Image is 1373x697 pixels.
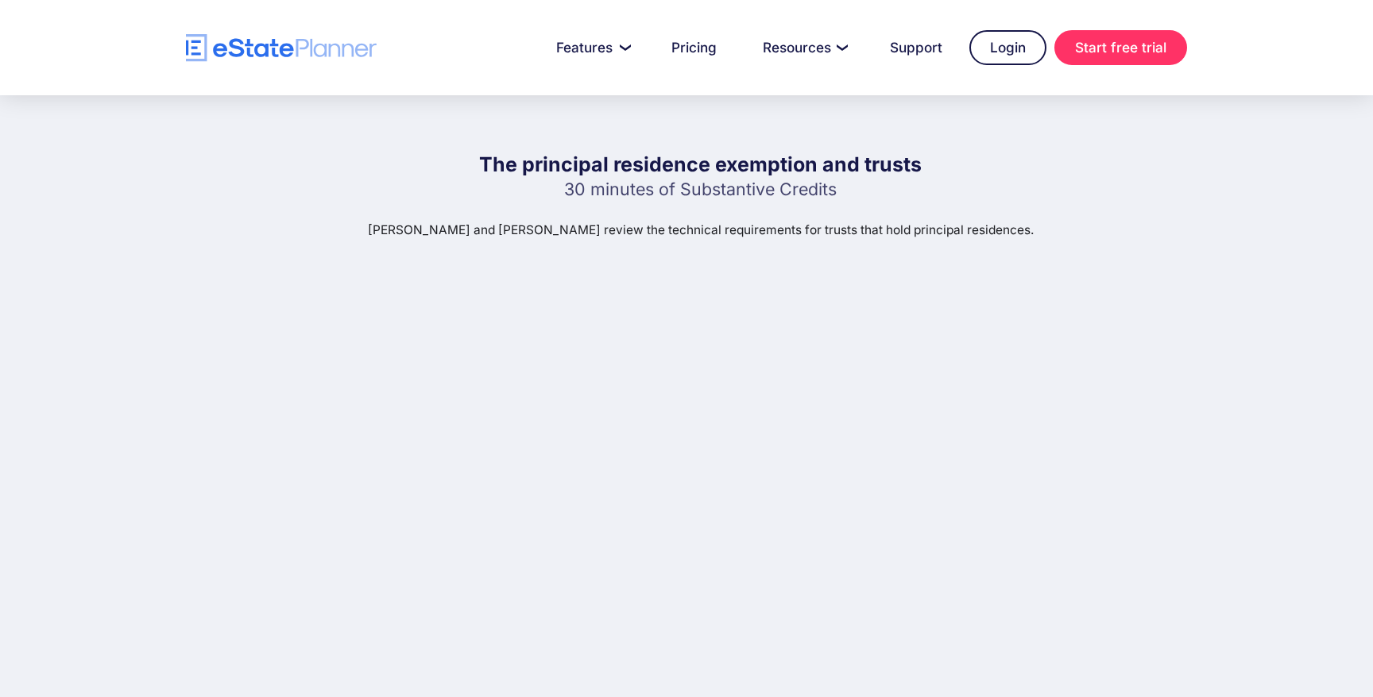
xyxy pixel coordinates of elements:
a: Resources [744,32,863,64]
a: Pricing [652,32,736,64]
p: [PERSON_NAME] and [PERSON_NAME] review the technical requirements for trusts that hold principal ... [368,221,1034,239]
a: home [186,34,377,62]
h1: The principal residence exemption and trusts [479,151,922,179]
a: Support [871,32,961,64]
p: 30 minutes of Substantive Credits [479,179,922,199]
a: Features [537,32,644,64]
a: Start free trial [1054,30,1187,65]
a: Login [969,30,1046,65]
